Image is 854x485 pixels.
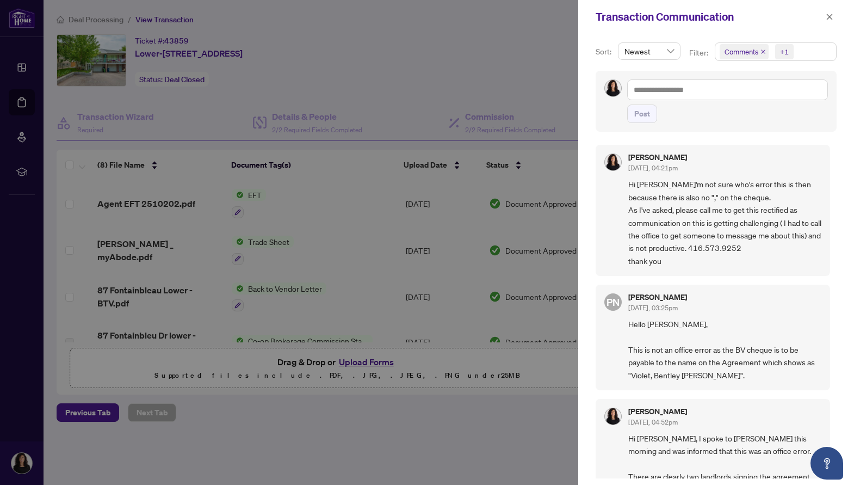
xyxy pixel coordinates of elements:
p: Filter: [689,47,710,59]
button: Post [627,105,657,123]
button: Open asap [810,447,843,480]
h5: [PERSON_NAME] [628,408,687,415]
img: Profile Icon [605,80,621,96]
span: close [760,49,766,54]
img: Profile Icon [605,154,621,170]
img: Profile Icon [605,408,621,425]
div: Transaction Communication [596,9,822,25]
h5: [PERSON_NAME] [628,154,687,161]
span: Comments [725,46,758,57]
span: [DATE], 04:52pm [628,418,678,426]
span: Hello [PERSON_NAME], This is not an office error as the BV cheque is to be payable to the name on... [628,318,821,382]
span: [DATE], 03:25pm [628,304,678,312]
span: Hi [PERSON_NAME]'m not sure who's error this is then because there is also no "," on the cheque. ... [628,178,821,267]
span: Newest [624,43,674,59]
span: Comments [720,44,769,59]
h5: [PERSON_NAME] [628,293,687,301]
span: [DATE], 04:21pm [628,164,678,172]
p: Sort: [596,46,614,58]
span: PN [607,294,620,310]
span: close [826,13,833,21]
div: +1 [780,46,789,57]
